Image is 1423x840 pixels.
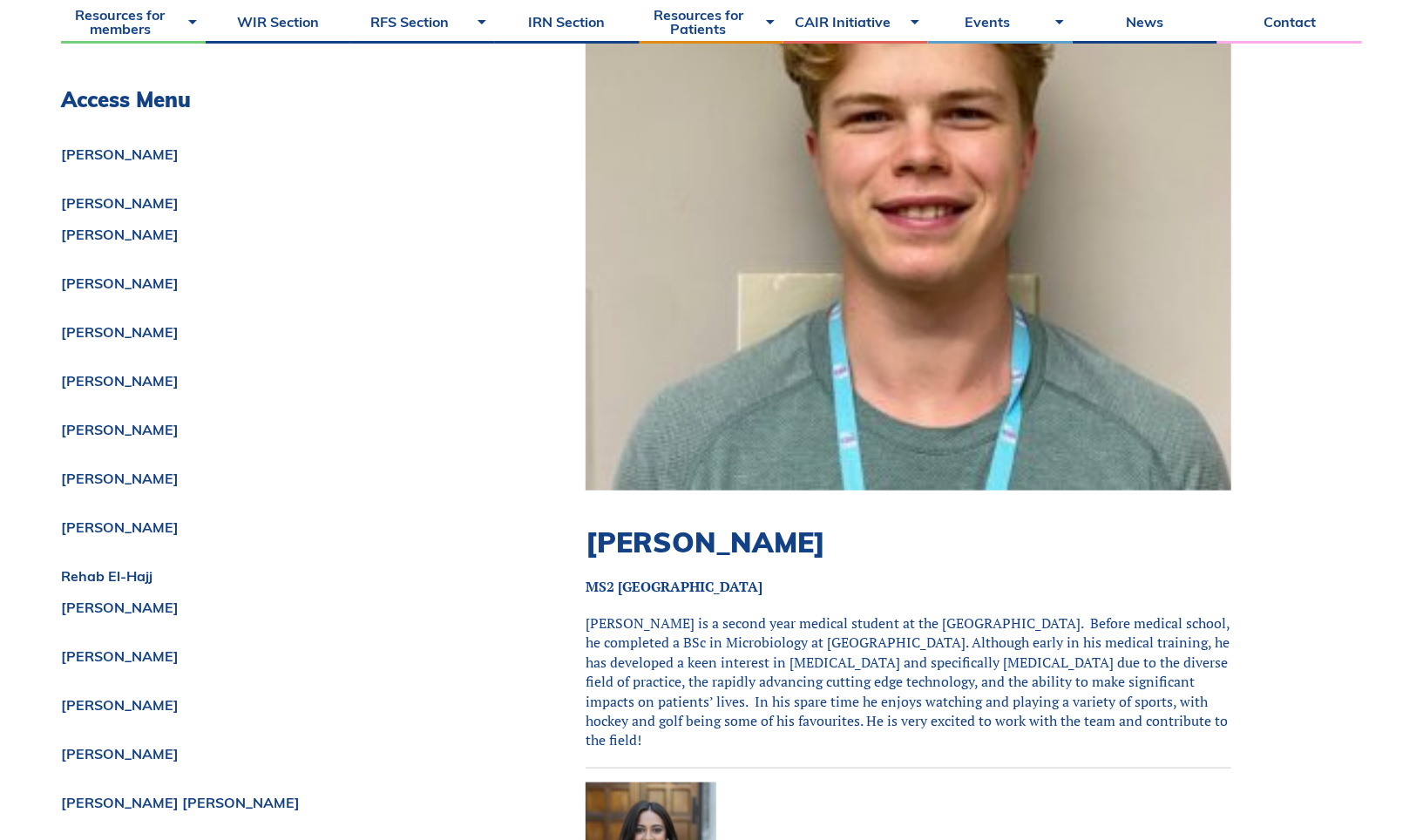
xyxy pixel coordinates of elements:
a: [PERSON_NAME] [61,276,498,290]
a: [PERSON_NAME] [61,471,498,485]
a: [PERSON_NAME] [61,227,498,241]
a: [PERSON_NAME] [61,196,498,210]
a: [PERSON_NAME] [61,325,498,339]
a: Rehab El-Hajj [61,569,498,583]
strong: MS2 [GEOGRAPHIC_DATA] [586,577,762,596]
a: [PERSON_NAME] [61,747,498,761]
a: [PERSON_NAME] [PERSON_NAME] [61,796,498,810]
a: [PERSON_NAME] [61,147,498,161]
h3: Access Menu [61,87,498,112]
a: [PERSON_NAME] [61,600,498,614]
a: [PERSON_NAME] [61,520,498,534]
p: [PERSON_NAME] is a second year medical student at the [GEOGRAPHIC_DATA]. Before medical school, h... [586,613,1231,750]
a: [PERSON_NAME] [61,374,498,388]
h2: [PERSON_NAME] [586,525,1231,559]
a: [PERSON_NAME] [61,698,498,712]
a: [PERSON_NAME] [61,649,498,663]
a: [PERSON_NAME] [61,423,498,437]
